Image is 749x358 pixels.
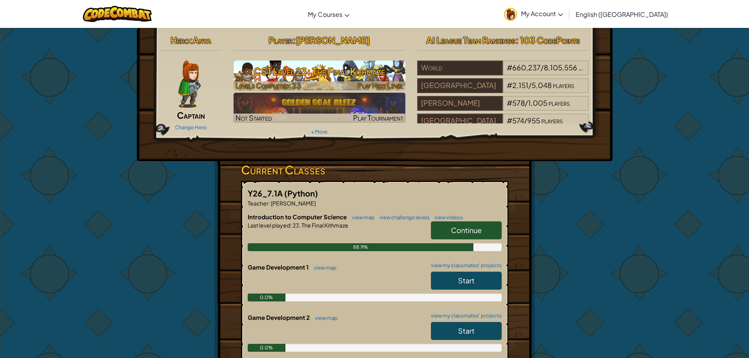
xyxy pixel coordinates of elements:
img: CS1 Level 23: The Final Kithmaze [234,61,405,90]
span: # [507,81,512,90]
h3: CS1 Level 23: The Final Kithmaze [234,62,405,80]
span: players [548,98,570,107]
span: : [293,35,296,46]
span: 955 [527,116,540,125]
span: 2,151 [512,81,528,90]
span: 578 [512,98,525,107]
a: English ([GEOGRAPHIC_DATA]) [572,4,672,25]
a: view my classmates' projects [427,313,502,318]
div: 0.0% [248,294,286,301]
span: Continue [451,226,482,235]
span: Game Development 1 [248,263,310,271]
span: Anya [193,35,211,46]
span: / [524,116,527,125]
a: My Account [500,2,567,26]
span: 5,048 [532,81,552,90]
span: Introduction to Computer Science [248,213,348,220]
a: Not StartedPlay Tournament [234,93,405,123]
span: Last level played [248,222,290,229]
span: Captain [177,110,205,121]
span: 660,237 [512,63,541,72]
span: 8,105,556 [544,63,577,72]
a: view videos [431,214,463,220]
span: Play Tournament [353,113,403,122]
div: 0.0% [248,344,286,352]
span: Hero [171,35,190,46]
a: view my classmates' projects [427,263,502,268]
span: Not Started [236,113,272,122]
span: Start [458,276,475,285]
span: : [269,200,270,207]
span: : [290,222,292,229]
a: My Courses [304,4,353,25]
a: view map [310,264,337,271]
img: CodeCombat logo [83,6,152,22]
span: 574 [512,116,524,125]
h3: Current Classes [241,161,508,179]
span: English ([GEOGRAPHIC_DATA]) [576,10,668,18]
a: World#660,237/8,105,556players [417,68,589,77]
a: [GEOGRAPHIC_DATA]#574/955players [417,121,589,130]
img: avatar [504,8,517,21]
div: 88.9% [248,243,473,251]
span: Y26_7.1A [248,188,284,198]
a: view challenge levels [375,214,430,220]
div: [GEOGRAPHIC_DATA] [417,78,503,93]
a: view map [311,315,338,321]
span: Teacher [248,200,269,207]
span: # [507,116,512,125]
div: World [417,61,503,75]
img: captain-pose.png [178,61,201,108]
a: [GEOGRAPHIC_DATA]#2,151/5,048players [417,86,589,95]
span: The Final Kithmaze [301,222,348,229]
span: AI League Team Rankings [426,35,515,46]
span: Play Next Level [357,81,403,90]
span: / [541,63,544,72]
a: + More [311,129,328,135]
span: My Courses [308,10,342,18]
a: [PERSON_NAME]#578/1,005players [417,103,589,112]
span: 23. [292,222,301,229]
span: : 103 CodePoints [515,35,580,46]
span: players [541,116,563,125]
span: (Python) [284,188,318,198]
span: Player [269,35,293,46]
a: Play Next Level [234,61,405,90]
div: [GEOGRAPHIC_DATA] [417,114,503,129]
a: view map [348,214,375,220]
span: Levels Completed: 23 [236,81,301,90]
span: players [553,81,574,90]
img: Golden Goal [234,93,405,123]
div: [PERSON_NAME] [417,96,503,111]
span: Game Development 2 [248,314,311,321]
span: [PERSON_NAME] [270,200,316,207]
span: # [507,98,512,107]
span: Start [458,326,475,335]
span: : [190,35,193,46]
span: / [525,98,528,107]
a: Change Hero [175,124,207,130]
span: 1,005 [528,98,547,107]
span: / [528,81,532,90]
span: # [507,63,512,72]
span: My Account [521,9,563,18]
span: [PERSON_NAME] [296,35,370,46]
